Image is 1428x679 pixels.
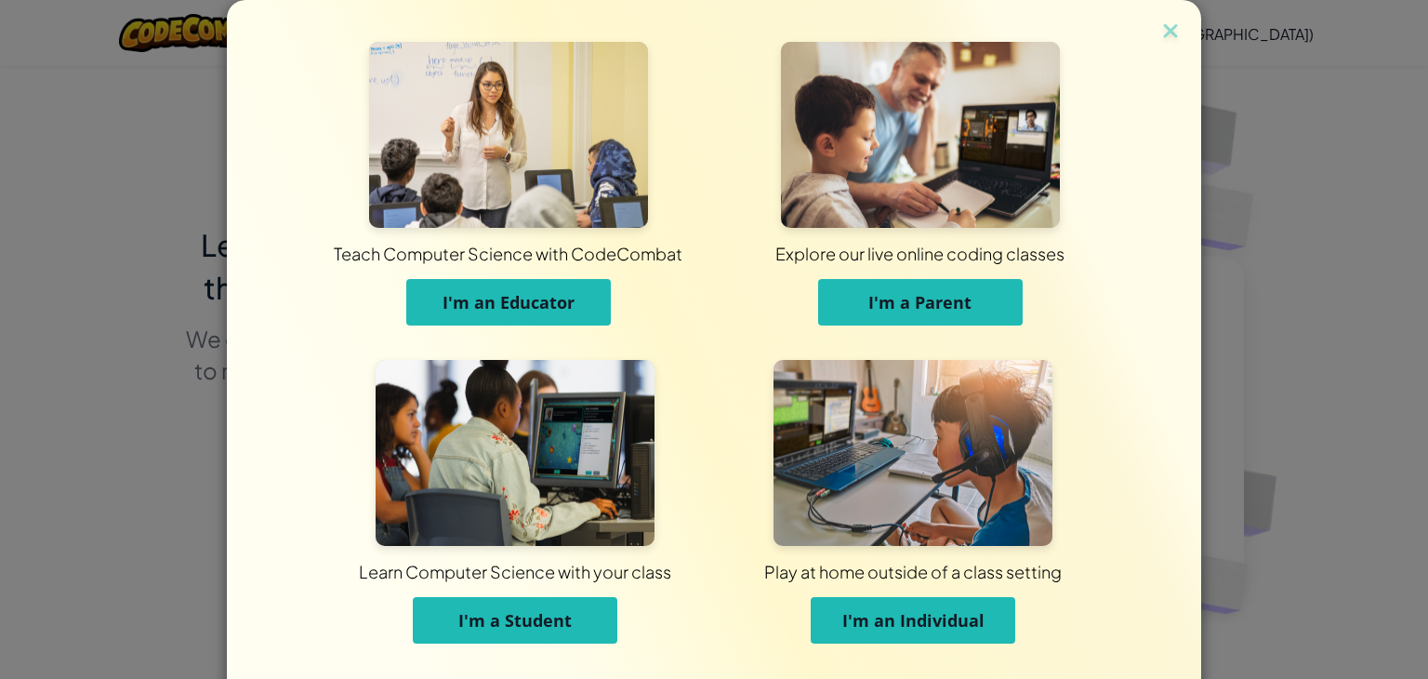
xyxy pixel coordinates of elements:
[818,279,1023,326] button: I'm a Parent
[773,360,1052,546] img: For Individuals
[842,609,985,632] span: I'm an Individual
[456,560,1370,583] div: Play at home outside of a class setting
[413,597,617,644] button: I'm a Student
[458,609,572,632] span: I'm a Student
[406,279,611,326] button: I'm an Educator
[443,291,575,313] span: I'm an Educator
[376,360,654,546] img: For Students
[868,291,972,313] span: I'm a Parent
[811,597,1015,644] button: I'm an Individual
[369,42,648,228] img: For Educators
[781,42,1060,228] img: For Parents
[442,242,1398,265] div: Explore our live online coding classes
[1158,19,1183,47] img: close icon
